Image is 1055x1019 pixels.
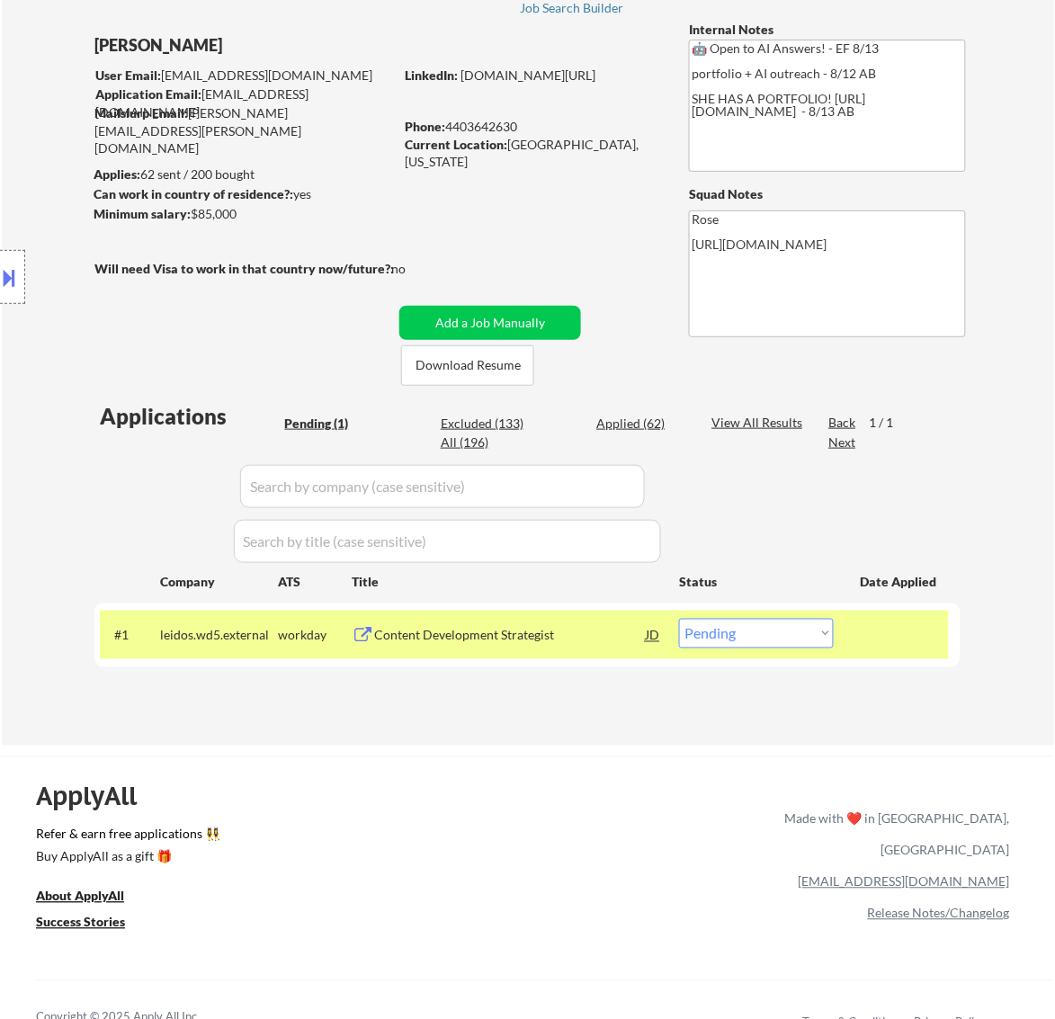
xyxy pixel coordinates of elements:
div: Made with ❤️ in [GEOGRAPHIC_DATA], [GEOGRAPHIC_DATA] [778,803,1010,866]
a: Job Search Builder [520,1,625,19]
div: Status [679,565,834,597]
div: [PERSON_NAME] [94,34,464,57]
a: About ApplyAll [36,887,149,909]
button: Download Resume [401,345,534,386]
div: Pending (1) [284,415,374,433]
div: [EMAIL_ADDRESS][DOMAIN_NAME] [95,67,393,85]
a: Release Notes/Changelog [868,906,1010,921]
div: ApplyAll [36,782,157,812]
strong: User Email: [95,67,161,83]
div: Date Applied [860,573,939,591]
div: [PERSON_NAME][EMAIL_ADDRESS][PERSON_NAME][DOMAIN_NAME] [94,104,393,157]
div: Applied (62) [596,415,686,433]
div: View All Results [711,414,808,432]
a: Refer & earn free applications 👯‍♀️ [36,828,409,847]
button: Add a Job Manually [399,306,581,340]
strong: Current Location: [405,137,507,152]
strong: Mailslurp Email: [94,105,188,121]
div: [GEOGRAPHIC_DATA], [US_STATE] [405,136,659,171]
div: Title [352,573,662,591]
u: Success Stories [36,915,125,930]
strong: Application Email: [95,86,201,102]
div: workday [278,627,352,645]
a: Buy ApplyAll as a gift 🎁 [36,847,216,870]
div: 1 / 1 [869,414,910,432]
div: Job Search Builder [520,2,625,14]
div: Content Development Strategist [374,627,646,645]
div: Buy ApplyAll as a gift 🎁 [36,851,216,863]
div: Company [160,573,278,591]
div: JD [644,619,662,651]
div: Squad Notes [689,185,966,203]
div: All (196) [441,434,531,451]
div: leidos.wd5.external [160,627,278,645]
div: Excluded (133) [441,415,531,433]
u: About ApplyAll [36,889,124,904]
div: Next [828,434,857,451]
a: Success Stories [36,913,149,935]
div: no [391,260,443,278]
div: #1 [114,627,146,645]
div: ATS [278,573,352,591]
strong: Phone: [405,119,445,134]
strong: LinkedIn: [405,67,458,83]
input: Search by title (case sensitive) [234,520,661,563]
input: Search by company (case sensitive) [240,465,645,508]
div: Internal Notes [689,21,966,39]
a: [EMAIL_ADDRESS][DOMAIN_NAME] [799,874,1010,889]
a: [DOMAIN_NAME][URL] [460,67,595,83]
div: Back [828,414,857,432]
div: [EMAIL_ADDRESS][DOMAIN_NAME] [95,85,393,121]
div: 4403642630 [405,118,659,136]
